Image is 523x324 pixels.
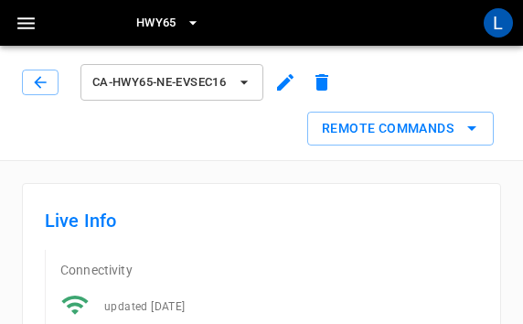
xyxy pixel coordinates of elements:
button: ca-hwy65-ne-evseC16 [80,64,263,101]
h6: Live Info [45,206,478,235]
img: ampcontrol.io logo [64,5,99,40]
span: HWY65 [136,13,176,34]
button: Remote Commands [307,112,494,146]
span: ca-hwy65-ne-evseC16 [92,72,228,93]
span: updated [DATE] [104,300,186,313]
div: remote commands options [307,112,494,146]
p: Connectivity [60,261,478,279]
div: profile-icon [484,8,513,38]
button: HWY65 [129,5,208,41]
